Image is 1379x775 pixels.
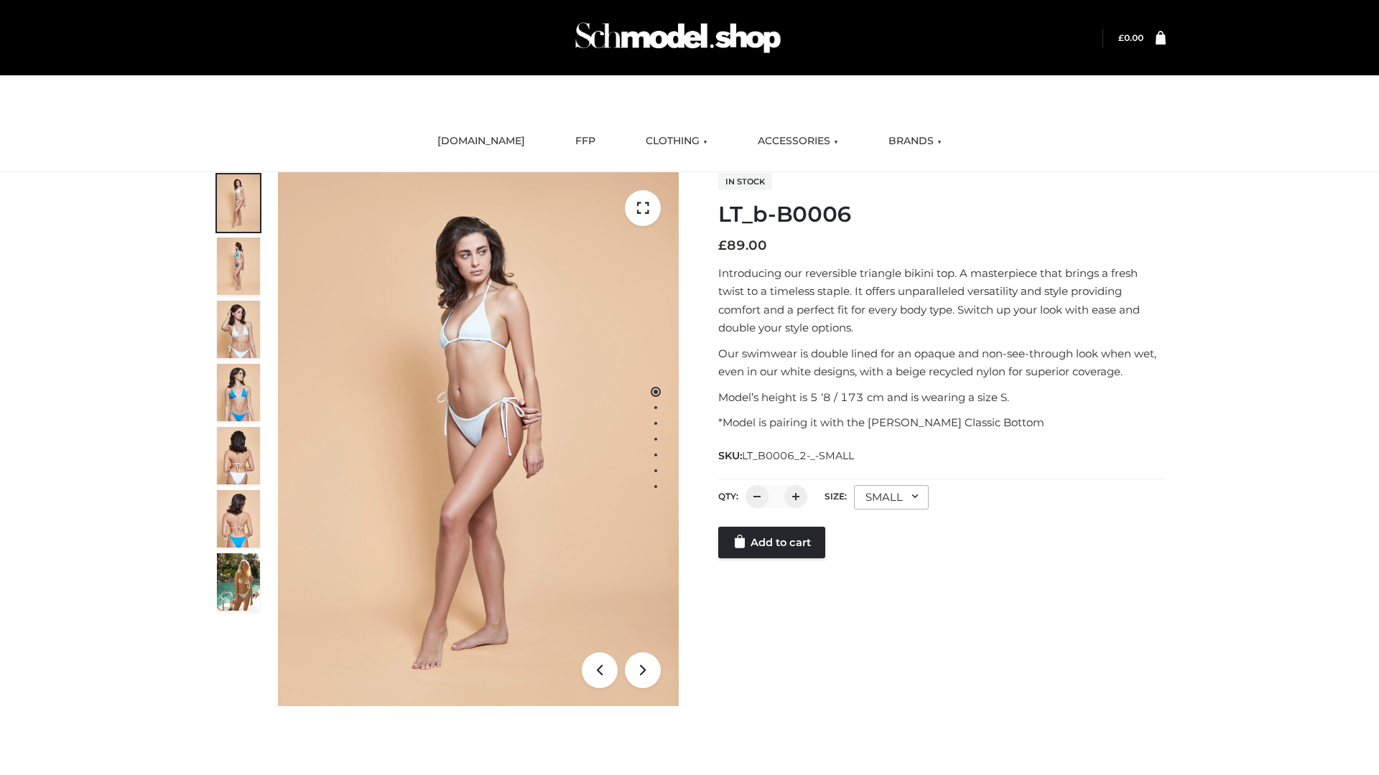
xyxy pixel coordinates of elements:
label: Size: [825,491,847,502]
span: £ [718,238,727,253]
a: FFP [565,126,606,157]
bdi: 89.00 [718,238,767,253]
p: *Model is pairing it with the [PERSON_NAME] Classic Bottom [718,413,1166,432]
div: SMALL [854,485,929,509]
a: CLOTHING [635,126,718,157]
img: ArielClassicBikiniTop_CloudNine_AzureSky_OW114ECO_8-scaled.jpg [217,490,260,548]
bdi: 0.00 [1118,32,1143,43]
p: Model’s height is 5 ‘8 / 173 cm and is wearing a size S. [718,388,1166,407]
span: In stock [718,173,772,190]
h1: LT_b-B0006 [718,202,1166,227]
img: Schmodel Admin 964 [570,9,786,66]
span: £ [1118,32,1124,43]
span: SKU: [718,447,855,464]
img: ArielClassicBikiniTop_CloudNine_AzureSky_OW114ECO_2-scaled.jpg [217,238,260,295]
p: Our swimwear is double lined for an opaque and non-see-through look when wet, even in our white d... [718,344,1166,381]
label: QTY: [718,491,738,502]
img: ArielClassicBikiniTop_CloudNine_AzureSky_OW114ECO_4-scaled.jpg [217,364,260,421]
span: LT_B0006_2-_-SMALL [742,449,854,462]
img: ArielClassicBikiniTop_CloudNine_AzureSky_OW114ECO_1-scaled.jpg [217,174,260,232]
img: Arieltop_CloudNine_AzureSky2.jpg [217,553,260,611]
a: BRANDS [878,126,952,157]
a: Add to cart [718,527,825,558]
p: Introducing our reversible triangle bikini top. A masterpiece that brings a fresh twist to a time... [718,264,1166,337]
img: ArielClassicBikiniTop_CloudNine_AzureSky_OW114ECO_1 [278,172,679,706]
a: £0.00 [1118,32,1143,43]
img: ArielClassicBikiniTop_CloudNine_AzureSky_OW114ECO_3-scaled.jpg [217,301,260,358]
a: [DOMAIN_NAME] [427,126,536,157]
img: ArielClassicBikiniTop_CloudNine_AzureSky_OW114ECO_7-scaled.jpg [217,427,260,484]
a: ACCESSORIES [747,126,849,157]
